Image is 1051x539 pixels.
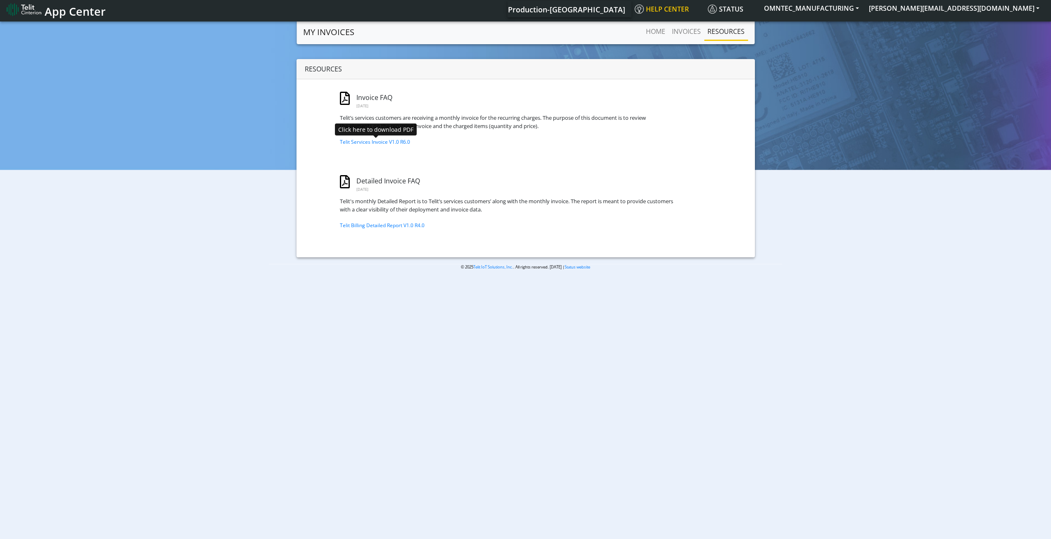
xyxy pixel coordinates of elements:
[340,222,425,229] a: Telit Billing Detailed Report V1.0 R4.0
[7,3,41,16] img: logo-telit-cinterion-gw-new.png
[669,23,704,40] a: INVOICES
[705,1,759,17] a: Status
[864,1,1044,16] button: [PERSON_NAME][EMAIL_ADDRESS][DOMAIN_NAME]
[565,264,590,270] a: Status website
[340,197,673,214] article: Telit's monthly Detailed Report is to Telit’s services customers’ along with the monthly invoice....
[356,94,443,102] h6: Invoice FAQ
[340,138,410,145] a: Telit Services Invoice V1.0 R6.0
[635,5,689,14] span: Help center
[335,124,417,136] div: Click here to download PDF
[508,1,625,17] a: Your current platform instance
[45,4,106,19] span: App Center
[269,264,782,270] p: © 2025 . All rights reserved. [DATE] |
[7,0,104,18] a: App Center
[508,5,625,14] span: Production-[GEOGRAPHIC_DATA]
[340,114,673,130] article: Telit’s services customers are receiving a monthly invoice for the recurring charges. The purpose...
[635,5,644,14] img: knowledge.svg
[708,5,743,14] span: Status
[759,1,864,16] button: OMNTEC_MANUFACTURING
[356,177,443,185] h6: Detailed Invoice FAQ
[708,5,717,14] img: status.svg
[643,23,669,40] a: Home
[473,264,513,270] a: Telit IoT Solutions, Inc.
[356,187,368,192] span: [DATE]
[356,103,368,109] span: [DATE]
[297,59,755,79] div: Resources
[631,1,705,17] a: Help center
[704,23,748,40] a: RESOURCES
[303,24,354,40] a: MY INVOICES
